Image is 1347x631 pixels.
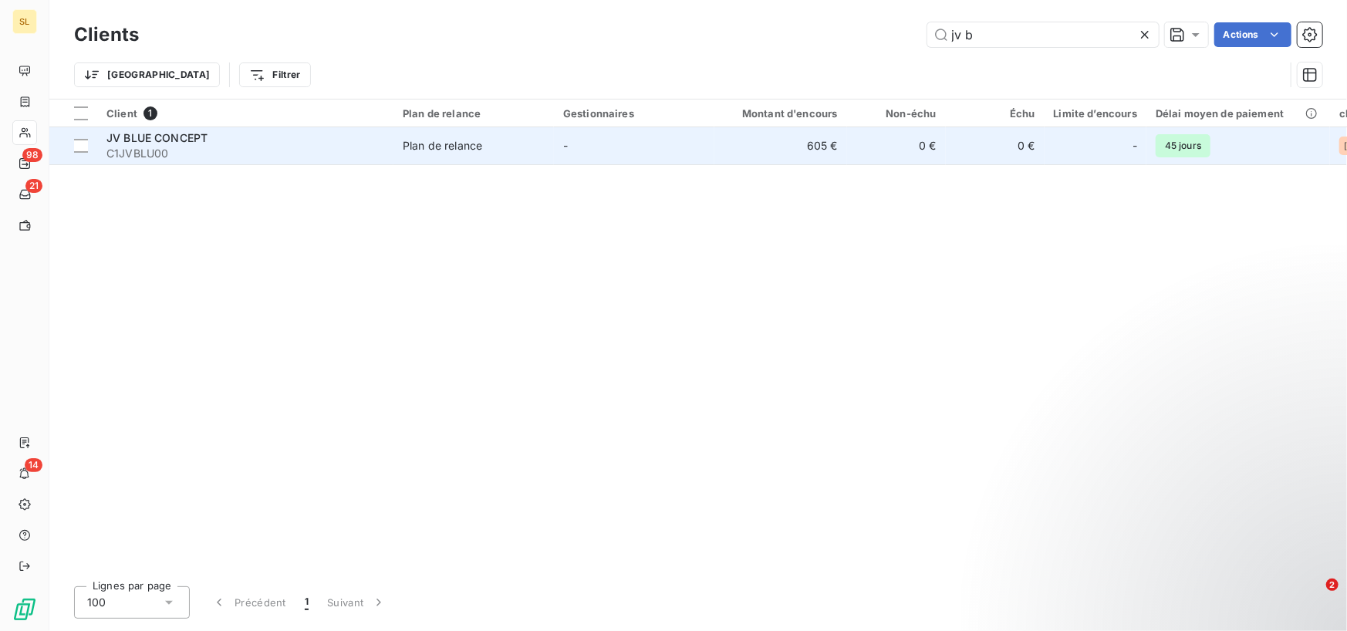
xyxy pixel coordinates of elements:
[847,127,946,164] td: 0 €
[946,127,1045,164] td: 0 €
[22,148,42,162] span: 98
[295,586,318,619] button: 1
[106,131,208,144] span: JV BLUE CONCEPT
[143,106,157,120] span: 1
[74,21,139,49] h3: Clients
[202,586,295,619] button: Précédent
[106,107,137,120] span: Client
[1156,107,1321,120] div: Délai moyen de paiement
[12,597,37,622] img: Logo LeanPay
[12,9,37,34] div: SL
[74,62,220,87] button: [GEOGRAPHIC_DATA]
[403,138,482,154] div: Plan de relance
[724,107,838,120] div: Montant d'encours
[305,595,309,610] span: 1
[1156,134,1210,157] span: 45 jours
[1038,481,1347,589] iframe: Intercom notifications message
[1295,579,1332,616] iframe: Intercom live chat
[1133,138,1137,154] span: -
[1054,107,1137,120] div: Limite d’encours
[403,107,545,120] div: Plan de relance
[239,62,310,87] button: Filtrer
[25,458,42,472] span: 14
[1214,22,1291,47] button: Actions
[927,22,1159,47] input: Rechercher
[856,107,937,120] div: Non-échu
[87,595,106,610] span: 100
[106,146,384,161] span: C1JVBLU00
[955,107,1035,120] div: Échu
[714,127,847,164] td: 605 €
[318,586,396,619] button: Suivant
[25,179,42,193] span: 21
[563,139,568,152] span: -
[563,107,705,120] div: Gestionnaires
[1326,579,1339,591] span: 2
